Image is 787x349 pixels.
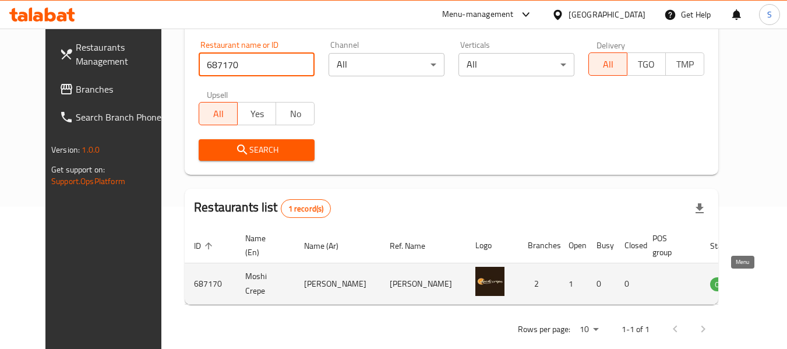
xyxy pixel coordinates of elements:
th: Logo [466,228,518,263]
td: 0 [615,263,643,305]
td: 2 [518,263,559,305]
label: Delivery [597,41,626,49]
button: Yes [237,102,276,125]
p: Rows per page: [518,322,570,337]
span: Version: [51,142,80,157]
span: ID [194,239,216,253]
th: Branches [518,228,559,263]
td: 1 [559,263,587,305]
span: POS group [652,231,687,259]
span: All [594,56,623,73]
span: Search Branch Phone [76,110,168,124]
span: Name (En) [245,231,281,259]
button: TMP [665,52,704,76]
div: OPEN [710,277,739,291]
span: All [204,105,233,122]
button: All [588,52,627,76]
td: 687170 [185,263,236,305]
span: No [281,105,310,122]
button: All [199,102,238,125]
td: [PERSON_NAME] [295,263,380,305]
span: Name (Ar) [304,239,354,253]
span: Get support on: [51,162,105,177]
span: Search [208,143,305,157]
span: OPEN [710,278,739,291]
img: Moshi Crepe [475,267,504,296]
div: [GEOGRAPHIC_DATA] [569,8,645,21]
span: Ref. Name [390,239,440,253]
span: S [767,8,772,21]
div: Menu-management [442,8,514,22]
button: No [276,102,315,125]
div: All [329,53,444,76]
div: Rows per page: [575,321,603,339]
span: Status [710,239,748,253]
button: TGO [627,52,666,76]
span: Restaurants Management [76,40,168,68]
span: TMP [670,56,700,73]
div: Total records count [281,199,331,218]
input: Search for restaurant name or ID.. [199,53,315,76]
span: 1.0.0 [82,142,100,157]
th: Closed [615,228,643,263]
td: 0 [587,263,615,305]
a: Branches [50,75,177,103]
th: Busy [587,228,615,263]
td: [PERSON_NAME] [380,263,466,305]
div: All [458,53,574,76]
button: Search [199,139,315,161]
span: TGO [632,56,661,73]
td: Moshi Crepe [236,263,295,305]
span: 1 record(s) [281,203,331,214]
p: 1-1 of 1 [622,322,650,337]
span: Branches [76,82,168,96]
h2: Restaurant search [199,13,704,30]
a: Restaurants Management [50,33,177,75]
a: Search Branch Phone [50,103,177,131]
h2: Restaurants list [194,199,331,218]
a: Support.OpsPlatform [51,174,125,189]
label: Upsell [207,90,228,98]
div: Export file [686,195,714,223]
th: Open [559,228,587,263]
span: Yes [242,105,271,122]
